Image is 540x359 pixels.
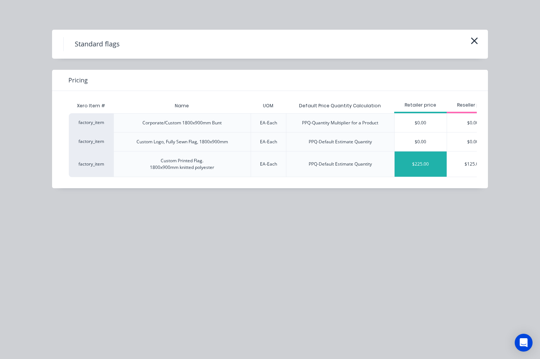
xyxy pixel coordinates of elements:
[69,151,113,177] div: factory_item
[447,114,499,132] div: $0.00
[69,98,113,113] div: Xero Item #
[447,102,499,108] div: Reseller price
[257,97,279,115] div: UOM
[260,138,277,145] div: EA-Each
[302,120,378,126] div: PPQ-Quantity Multiplier for a Product
[293,97,387,115] div: Default Price Quantity Calculation
[395,114,447,132] div: $0.00
[68,76,88,85] span: Pricing
[447,151,499,177] div: $125.00
[260,161,277,167] div: EA-Each
[309,161,372,167] div: PPQ-Default Estimate Quantity
[447,133,499,151] div: $0.00
[69,113,113,132] div: factory_item
[395,151,447,177] div: $225.00
[169,97,195,115] div: Name
[136,138,228,145] div: Custom Logo, Fully Sewn Flag, 1800x900mm
[142,120,222,126] div: Corporate/Custom 1800x900mm Bunt
[395,133,447,151] div: $0.00
[515,334,533,352] div: Open Intercom Messenger
[309,138,372,145] div: PPQ-Default Estimate Quantity
[63,37,131,51] h4: Standard flags
[150,157,214,171] div: Custom Printed Flag. 1800x900mm knitted polyester
[69,132,113,151] div: factory_item
[260,120,277,126] div: EA-Each
[394,102,447,108] div: Retailer price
